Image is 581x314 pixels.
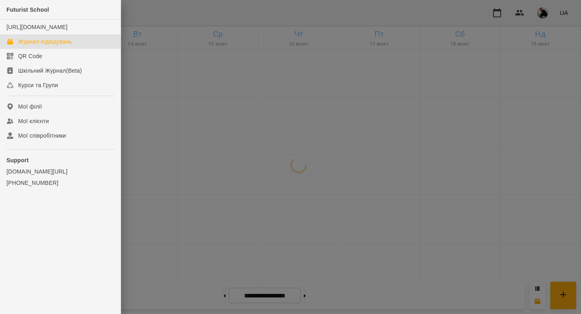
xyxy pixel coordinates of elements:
[6,156,114,164] p: Support
[18,52,42,60] div: QR Code
[18,132,66,140] div: Мої співробітники
[6,24,67,30] a: [URL][DOMAIN_NAME]
[18,103,42,111] div: Мої філії
[18,67,82,75] div: Шкільний Журнал(Beta)
[6,6,49,13] span: Futurist School
[6,167,114,176] a: [DOMAIN_NAME][URL]
[18,117,49,125] div: Мої клієнти
[18,38,72,46] div: Журнал відвідувань
[6,179,114,187] a: [PHONE_NUMBER]
[18,81,58,89] div: Курси та Групи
